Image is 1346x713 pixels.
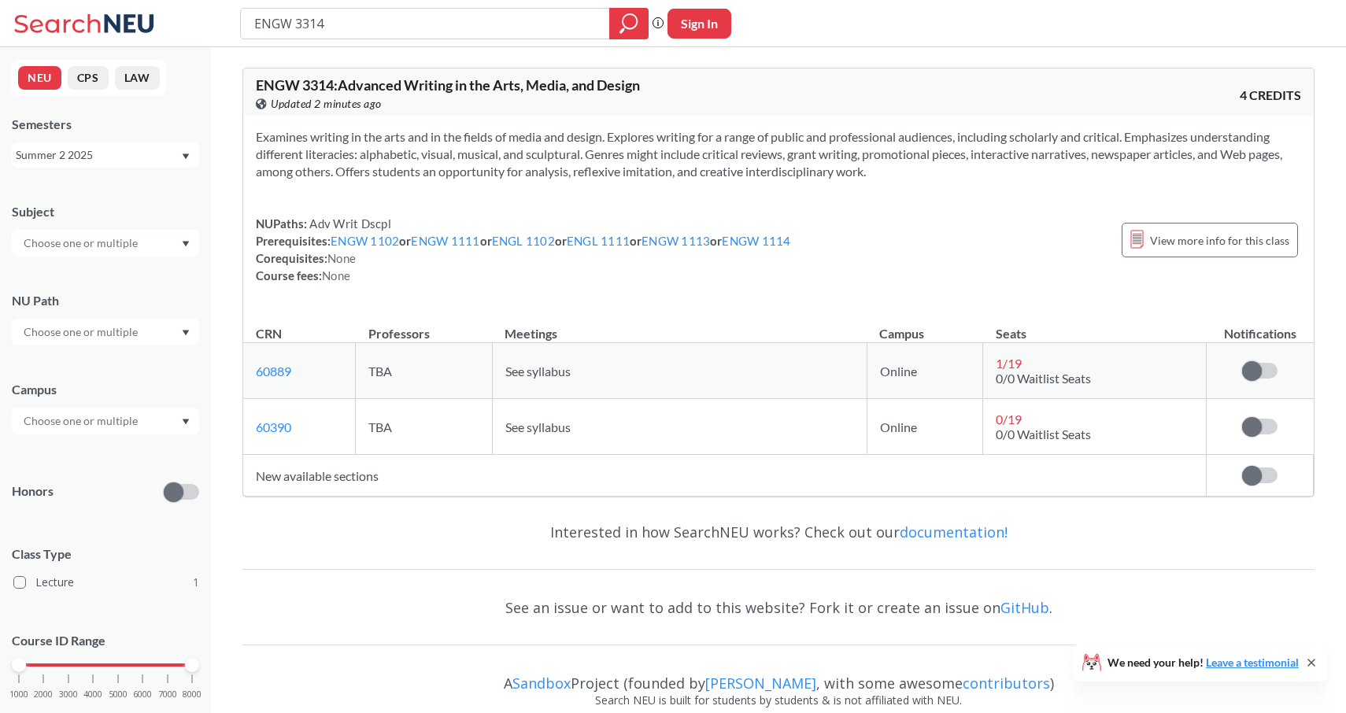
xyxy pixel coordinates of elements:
a: ENGL 1111 [567,234,630,248]
svg: Dropdown arrow [182,153,190,160]
div: Dropdown arrow [12,408,199,434]
input: Choose one or multiple [16,234,148,253]
span: We need your help! [1107,657,1299,668]
span: ENGW 3314 : Advanced Writing in the Arts, Media, and Design [256,76,640,94]
input: Class, professor, course number, "phrase" [253,10,598,37]
button: CPS [68,66,109,90]
span: 3000 [59,690,78,699]
span: 4 CREDITS [1240,87,1301,104]
span: 5000 [109,690,128,699]
div: Summer 2 2025Dropdown arrow [12,142,199,168]
th: Campus [867,309,983,343]
span: 8000 [183,690,202,699]
span: None [327,251,356,265]
div: See an issue or want to add to this website? Fork it or create an issue on . [242,585,1315,630]
a: documentation! [900,523,1008,541]
a: Sandbox [512,674,571,693]
span: Class Type [12,545,199,563]
button: NEU [18,66,61,90]
span: Updated 2 minutes ago [271,95,382,113]
div: Dropdown arrow [12,230,199,257]
div: Semesters [12,116,199,133]
td: New available sections [243,455,1207,497]
span: 2000 [34,690,53,699]
input: Choose one or multiple [16,412,148,430]
a: ENGL 1102 [492,234,555,248]
a: contributors [963,674,1050,693]
a: ENGW 1114 [722,234,790,248]
span: 4000 [83,690,102,699]
span: See syllabus [505,419,571,434]
p: Course ID Range [12,632,199,650]
span: 1000 [9,690,28,699]
td: Online [867,343,983,399]
svg: Dropdown arrow [182,241,190,247]
th: Professors [356,309,492,343]
button: LAW [115,66,160,90]
span: 6000 [133,690,152,699]
svg: Dropdown arrow [182,419,190,425]
div: Search NEU is built for students by students & is not affiliated with NEU. [242,692,1315,709]
span: View more info for this class [1150,231,1289,250]
div: magnifying glass [609,8,649,39]
td: Online [867,399,983,455]
span: See syllabus [505,364,571,379]
div: NUPaths: Prerequisites: or or or or or Corequisites: Course fees: [256,215,791,284]
a: 60889 [256,364,291,379]
span: Adv Writ Dscpl [307,216,391,231]
td: TBA [356,343,492,399]
th: Meetings [492,309,867,343]
a: GitHub [1000,598,1049,617]
span: 0/0 Waitlist Seats [996,427,1091,441]
th: Seats [983,309,1207,343]
div: NU Path [12,292,199,309]
span: None [322,268,350,283]
div: Campus [12,381,199,398]
button: Sign In [667,9,731,39]
td: TBA [356,399,492,455]
a: ENGW 1102 [331,234,399,248]
span: 0 / 19 [996,412,1022,427]
input: Choose one or multiple [16,323,148,342]
p: Honors [12,482,54,501]
a: ENGW 1113 [642,234,710,248]
div: A Project (founded by , with some awesome ) [242,660,1315,692]
span: 1 [193,574,199,591]
a: ENGW 1111 [411,234,479,248]
div: Interested in how SearchNEU works? Check out our [242,509,1315,555]
div: Dropdown arrow [12,319,199,345]
a: [PERSON_NAME] [705,674,816,693]
section: Examines writing in the arts and in the fields of media and design. Explores writing for a range ... [256,128,1301,180]
svg: magnifying glass [619,13,638,35]
div: Subject [12,203,199,220]
span: 7000 [158,690,177,699]
span: 1 / 19 [996,356,1022,371]
th: Notifications [1207,309,1314,343]
span: 0/0 Waitlist Seats [996,371,1091,386]
div: Summer 2 2025 [16,146,180,164]
div: CRN [256,325,282,342]
label: Lecture [13,572,199,593]
svg: Dropdown arrow [182,330,190,336]
a: Leave a testimonial [1206,656,1299,669]
a: 60390 [256,419,291,434]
